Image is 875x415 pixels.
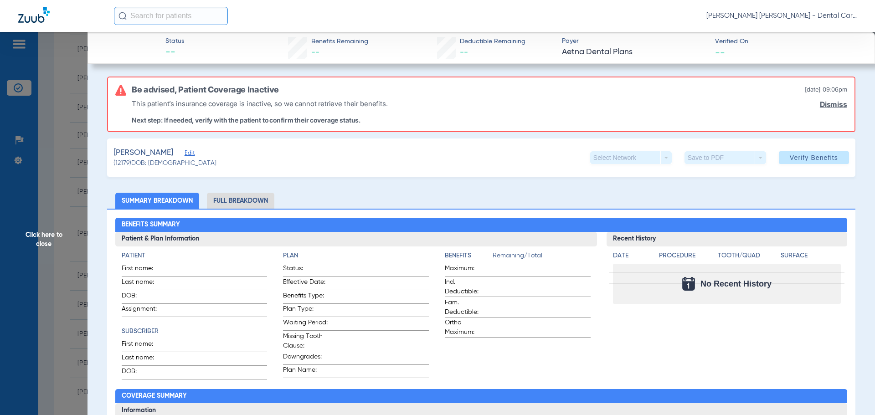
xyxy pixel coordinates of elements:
span: Plan Name: [283,365,328,378]
h4: Plan [283,251,429,261]
span: First name: [122,339,166,352]
span: First name: [122,264,166,276]
span: -- [715,47,725,57]
span: Verified On [715,37,860,46]
span: Ortho Maximum: [445,318,489,337]
span: Missing Tooth Clause: [283,332,328,351]
span: Fam. Deductible: [445,298,489,317]
h4: Patient [122,251,268,261]
img: Calendar [682,277,695,291]
span: Status: [283,264,328,276]
a: Dismiss [820,100,847,109]
button: Verify Benefits [779,151,849,164]
h4: Surface [781,251,841,261]
span: Benefits Remaining [311,37,368,46]
p: Next step: If needed, verify with the patient to confirm their coverage status. [132,116,387,124]
app-breakdown-title: Date [613,251,651,264]
app-breakdown-title: Surface [781,251,841,264]
h4: Subscriber [122,327,268,336]
h4: Procedure [659,251,715,261]
app-breakdown-title: Tooth/Quad [718,251,778,264]
span: Payer [562,36,707,46]
app-breakdown-title: Procedure [659,251,715,264]
span: -- [165,46,184,59]
h4: Tooth/Quad [718,251,778,261]
h2: Benefits Summary [115,218,848,232]
span: Edit [185,150,193,159]
span: Plan Type: [283,304,328,317]
span: [PERSON_NAME] [113,147,173,159]
span: Assignment: [122,304,166,317]
span: (12179) DOB: [DEMOGRAPHIC_DATA] [113,159,216,168]
h2: Coverage Summary [115,389,848,404]
span: Ind. Deductible: [445,277,489,297]
h4: Date [613,251,651,261]
span: Verify Benefits [790,154,838,161]
span: DOB: [122,291,166,303]
span: [DATE] 09:06PM [805,85,847,95]
span: Deductible Remaining [460,37,525,46]
span: -- [311,48,319,56]
span: Downgrades: [283,352,328,364]
span: DOB: [122,367,166,379]
span: -- [460,48,468,56]
span: Maximum: [445,264,489,276]
li: Full Breakdown [207,193,274,209]
app-breakdown-title: Benefits [445,251,493,264]
input: Search for patients [114,7,228,25]
span: Waiting Period: [283,318,328,330]
li: Summary Breakdown [115,193,199,209]
span: Benefits Type: [283,291,328,303]
img: error-icon [115,85,126,96]
span: No Recent History [700,279,772,288]
span: [PERSON_NAME] [PERSON_NAME] - Dental Care of [PERSON_NAME] [706,11,857,20]
span: Status [165,36,184,46]
span: Last name: [122,277,166,290]
p: This patient’s insurance coverage is inactive, so we cannot retrieve their benefits. [132,98,387,109]
h3: Recent History [607,232,848,246]
h3: Patient & Plan Information [115,232,597,246]
h4: Benefits [445,251,493,261]
span: Aetna Dental Plans [562,46,707,58]
img: Search Icon [118,12,127,20]
img: Zuub Logo [18,7,50,23]
span: Remaining/Total [493,251,591,264]
span: Last name: [122,353,166,365]
h6: Be advised, Patient Coverage Inactive [132,85,279,95]
span: Effective Date: [283,277,328,290]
